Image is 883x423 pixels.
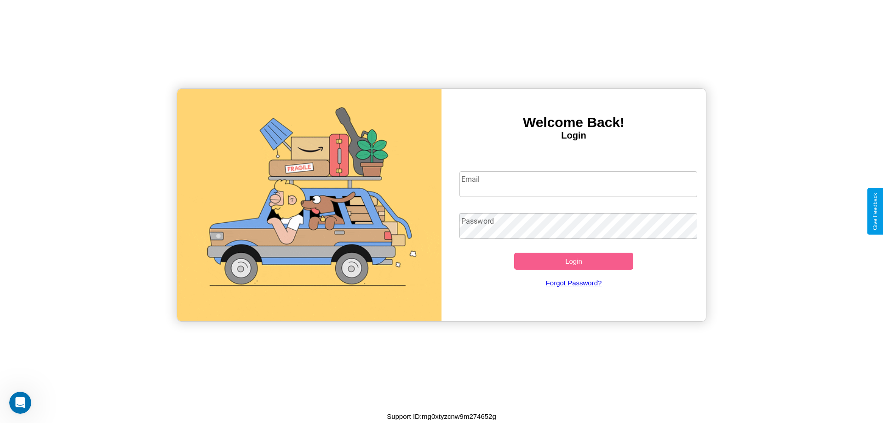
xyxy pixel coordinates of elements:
div: Give Feedback [872,193,878,230]
img: gif [177,89,441,321]
a: Forgot Password? [455,270,693,296]
h4: Login [441,130,706,141]
p: Support ID: mg0xtyzcnw9m274652g [387,410,496,423]
h3: Welcome Back! [441,115,706,130]
iframe: Intercom live chat [9,392,31,414]
button: Login [514,253,633,270]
